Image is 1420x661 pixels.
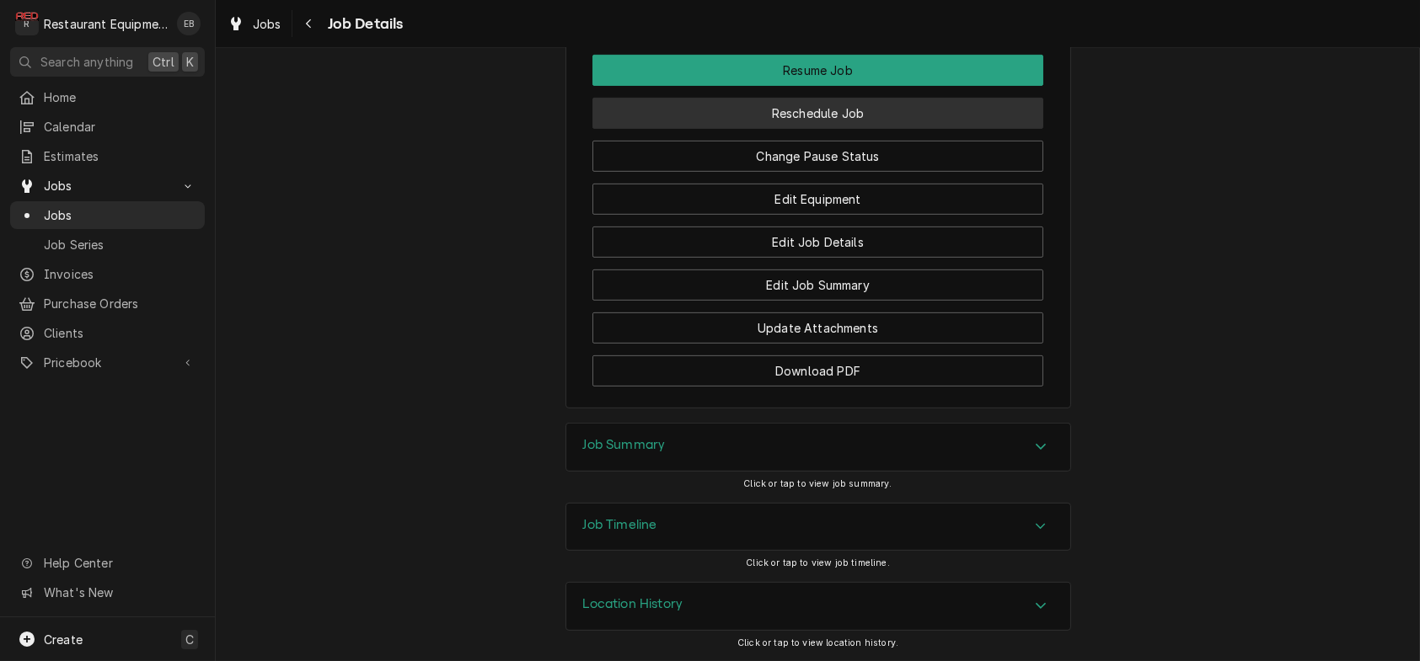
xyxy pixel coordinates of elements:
[177,12,201,35] div: Emily Bird's Avatar
[44,265,196,283] span: Invoices
[44,295,196,312] span: Purchase Orders
[592,55,1043,86] button: Resume Job
[566,583,1070,630] button: Accordion Details Expand Trigger
[566,424,1070,471] div: Accordion Header
[44,554,195,572] span: Help Center
[592,227,1043,258] button: Edit Job Details
[44,177,171,195] span: Jobs
[592,344,1043,386] div: Button Group Row
[592,258,1043,301] div: Button Group Row
[592,312,1043,344] button: Update Attachments
[10,231,205,259] a: Job Series
[10,172,205,200] a: Go to Jobs
[566,504,1070,551] div: Accordion Header
[592,55,1043,86] div: Button Group Row
[592,215,1043,258] div: Button Group Row
[10,349,205,376] a: Go to Pricebook
[177,12,201,35] div: EB
[10,113,205,141] a: Calendar
[592,172,1043,215] div: Button Group Row
[15,12,39,35] div: R
[10,549,205,577] a: Go to Help Center
[583,437,666,453] h3: Job Summary
[592,355,1043,386] button: Download PDF
[44,354,171,371] span: Pricebook
[44,118,196,136] span: Calendar
[44,206,196,224] span: Jobs
[10,260,205,288] a: Invoices
[592,141,1043,172] button: Change Pause Status
[583,517,657,533] h3: Job Timeline
[10,142,205,170] a: Estimates
[592,98,1043,129] button: Reschedule Job
[10,319,205,347] a: Clients
[737,637,898,648] span: Click or tap to view location history.
[566,424,1070,471] button: Accordion Details Expand Trigger
[44,584,195,601] span: What's New
[153,53,174,71] span: Ctrl
[592,86,1043,129] div: Button Group Row
[592,55,1043,386] div: Button Group
[10,290,205,317] a: Purchase Orders
[583,596,683,612] h3: Location History
[221,10,288,38] a: Jobs
[40,53,133,71] span: Search anything
[566,583,1070,630] div: Accordion Header
[592,269,1043,301] button: Edit Job Summary
[296,10,323,37] button: Navigate back
[44,15,168,33] div: Restaurant Equipment Diagnostics
[10,83,205,111] a: Home
[15,12,39,35] div: Restaurant Equipment Diagnostics's Avatar
[743,478,892,489] span: Click or tap to view job summary.
[44,88,196,106] span: Home
[746,557,889,568] span: Click or tap to view job timeline.
[44,147,196,165] span: Estimates
[44,236,196,253] span: Job Series
[10,47,205,77] button: Search anythingCtrlK
[323,13,404,35] span: Job Details
[253,15,281,33] span: Jobs
[592,129,1043,172] div: Button Group Row
[186,53,194,71] span: K
[185,631,194,648] span: C
[592,184,1043,215] button: Edit Equipment
[566,504,1070,551] button: Accordion Details Expand Trigger
[565,423,1071,472] div: Job Summary
[10,578,205,606] a: Go to What's New
[44,324,196,342] span: Clients
[10,201,205,229] a: Jobs
[565,503,1071,552] div: Job Timeline
[592,301,1043,344] div: Button Group Row
[565,582,1071,631] div: Location History
[44,632,83,647] span: Create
